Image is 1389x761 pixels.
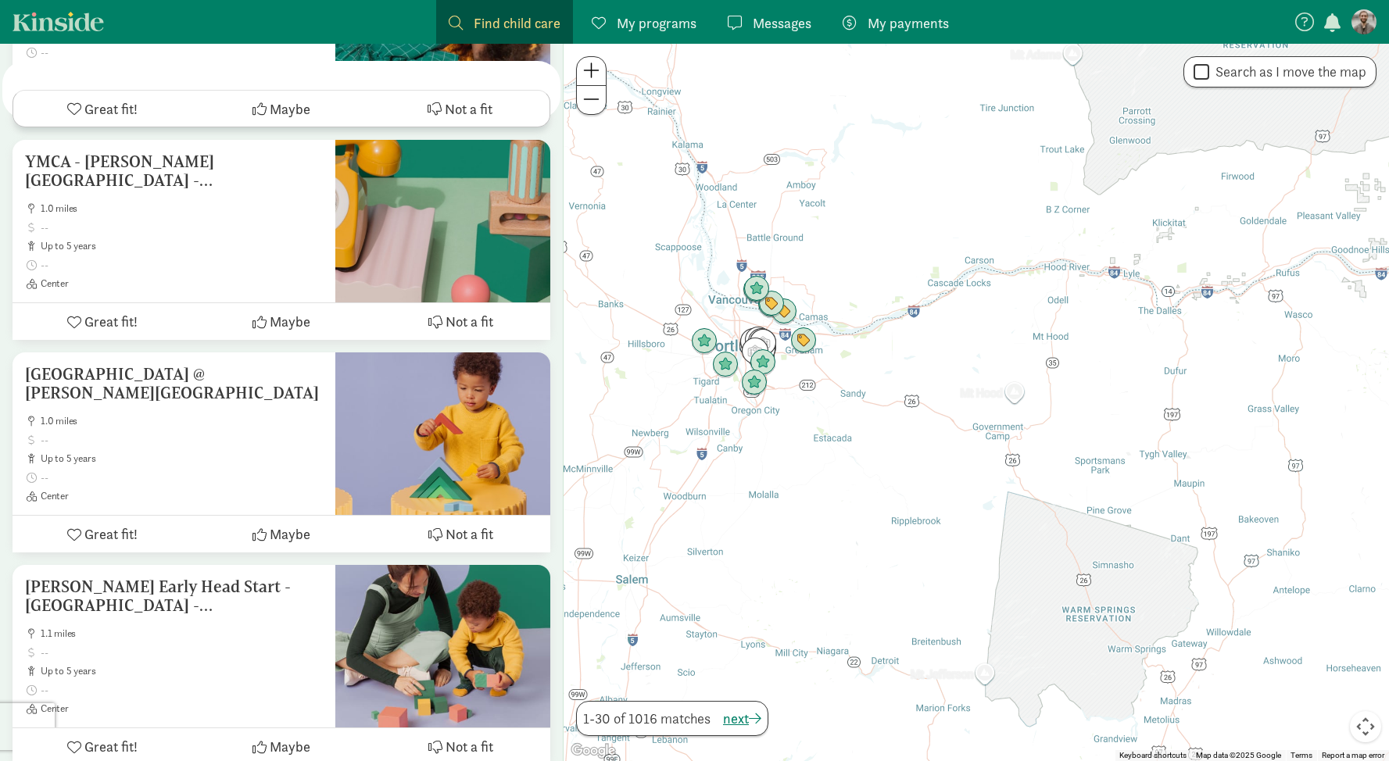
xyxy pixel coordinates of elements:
button: Map camera controls [1350,711,1381,742]
span: Great fit! [84,736,138,757]
span: Not a fit [446,736,493,757]
span: 1-30 of 1016 matches [583,708,711,729]
img: Google [567,741,619,761]
div: Click to see details [758,291,785,317]
h5: [GEOGRAPHIC_DATA] @ [PERSON_NAME][GEOGRAPHIC_DATA] [25,365,323,402]
button: Not a fit [371,91,550,127]
span: Center [41,490,323,502]
button: Great fit! [13,516,192,552]
h5: YMCA - [PERSON_NAME][GEOGRAPHIC_DATA] - [PERSON_NAME] [25,152,323,190]
button: Maybe [192,303,371,340]
span: Find child care [474,13,560,34]
span: Great fit! [84,311,138,332]
a: Terms (opens in new tab) [1291,751,1312,759]
span: My payments [868,13,949,34]
span: up to 5 years [41,452,323,465]
div: Click to see details [748,328,775,355]
span: Great fit! [84,523,138,545]
span: My programs [617,13,696,34]
span: up to 5 years [41,240,323,252]
div: Click to see details [743,277,769,303]
span: 1.0 miles [41,415,323,427]
span: Not a fit [446,523,493,545]
div: Click to see details [749,336,775,363]
button: Great fit! [13,303,192,340]
span: Not a fit [446,311,493,332]
div: Click to see details [750,349,776,376]
h5: [PERSON_NAME] Early Head Start - [GEOGRAPHIC_DATA] - [PERSON_NAME] [25,577,323,615]
div: Click to see details [740,328,767,355]
span: Center [41,702,323,715]
a: Kinside [13,12,104,31]
span: 1.1 miles [41,627,323,640]
button: Great fit! [13,91,192,127]
span: 1.0 miles [41,202,323,215]
div: Click to see details [750,329,776,355]
span: Great fit! [84,98,138,120]
div: Click to see details [741,370,768,396]
span: Center [41,65,323,77]
div: Click to see details [790,327,817,354]
div: Click to see details [739,332,766,359]
span: Map data ©2025 Google [1196,751,1281,759]
label: Search as I move the map [1209,63,1366,81]
button: next [723,708,761,729]
a: Report a map error [1322,751,1384,759]
span: up to 5 years [41,665,323,677]
span: Not a fit [445,98,492,120]
div: Click to see details [757,291,784,318]
span: Center [41,277,323,290]
div: Click to see details [742,338,768,364]
div: Click to see details [712,352,739,378]
a: Open this area in Google Maps (opens a new window) [567,741,619,761]
button: Keyboard shortcuts [1119,750,1187,761]
span: Maybe [270,98,310,120]
span: Maybe [270,311,310,332]
button: Not a fit [371,303,550,340]
button: Maybe [192,91,371,127]
div: Click to see details [743,276,770,302]
div: Click to see details [691,328,718,355]
span: Maybe [270,736,310,757]
span: Maybe [270,523,310,545]
div: Click to see details [745,327,771,353]
span: Messages [753,13,811,34]
button: Maybe [192,516,371,552]
button: Not a fit [371,516,550,552]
